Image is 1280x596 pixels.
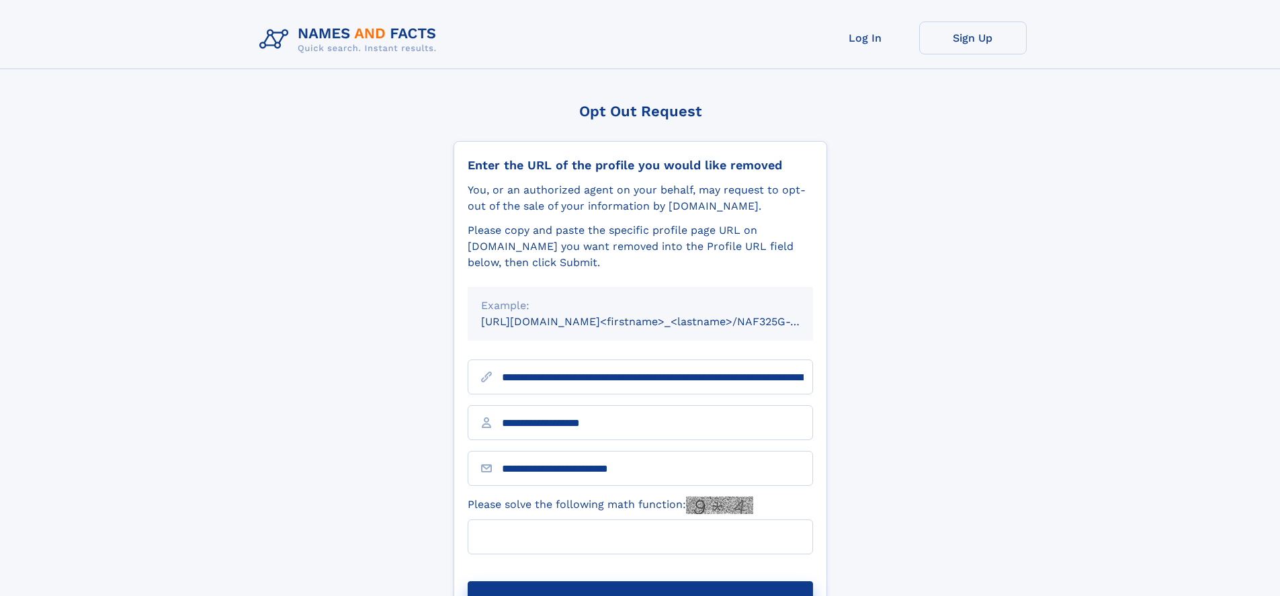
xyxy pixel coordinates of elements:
div: Enter the URL of the profile you would like removed [468,158,813,173]
small: [URL][DOMAIN_NAME]<firstname>_<lastname>/NAF325G-xxxxxxxx [481,315,839,328]
div: Example: [481,298,800,314]
div: Opt Out Request [454,103,827,120]
a: Sign Up [919,22,1027,54]
div: Please copy and paste the specific profile page URL on [DOMAIN_NAME] you want removed into the Pr... [468,222,813,271]
label: Please solve the following math function: [468,497,753,514]
img: Logo Names and Facts [254,22,447,58]
div: You, or an authorized agent on your behalf, may request to opt-out of the sale of your informatio... [468,182,813,214]
a: Log In [812,22,919,54]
